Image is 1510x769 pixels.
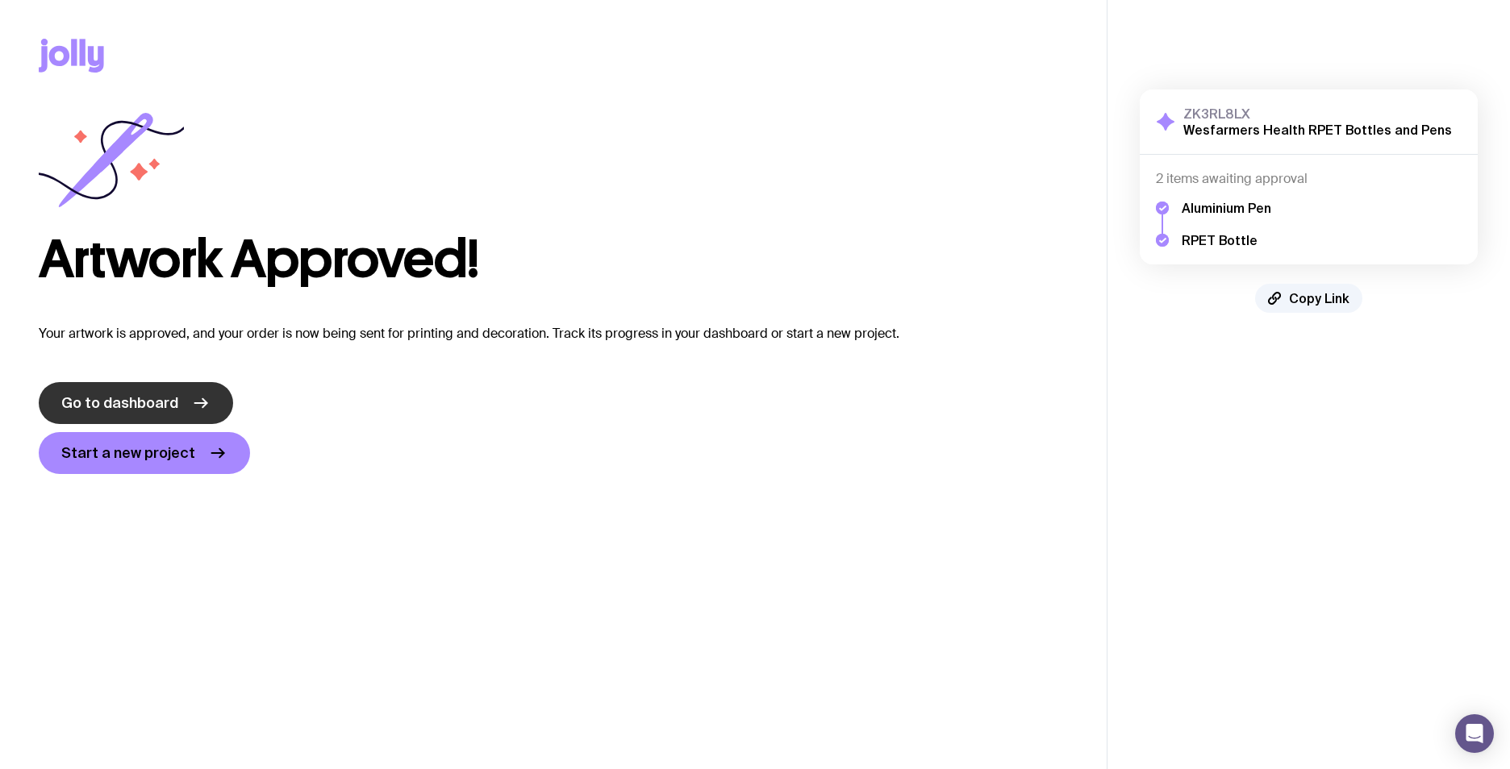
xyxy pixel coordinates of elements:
span: Start a new project [61,443,195,463]
span: Go to dashboard [61,393,178,413]
h1: Artwork Approved! [39,234,1068,285]
p: Your artwork is approved, and your order is now being sent for printing and decoration. Track its... [39,324,1068,343]
a: Start a new project [39,432,250,474]
h5: Aluminium Pen [1182,200,1271,216]
button: Copy Link [1255,284,1362,313]
a: Go to dashboard [39,382,233,424]
h2: Wesfarmers Health RPET Bottles and Pens [1183,122,1452,138]
span: Copy Link [1289,290,1349,306]
h3: ZK3RL8LX [1183,106,1452,122]
h5: RPET Bottle [1182,232,1271,248]
div: Open Intercom Messenger [1455,714,1494,753]
h4: 2 items awaiting approval [1156,171,1462,187]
